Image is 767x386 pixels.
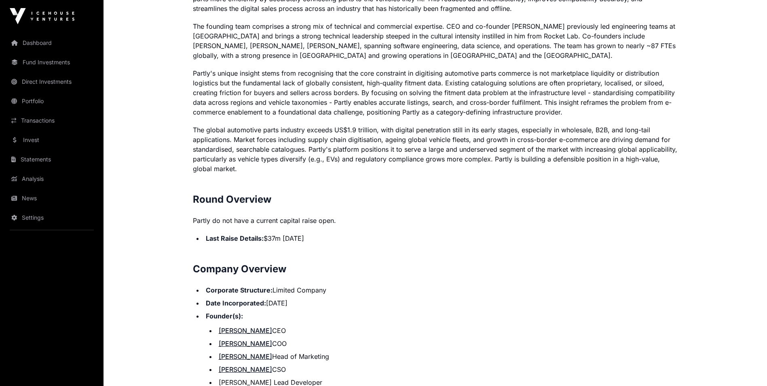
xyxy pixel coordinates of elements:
li: CEO [216,326,678,335]
a: News [6,189,97,207]
li: Limited Company [203,285,678,295]
a: Settings [6,209,97,227]
li: COO [216,339,678,348]
p: Partly's unique insight stems from recognising that the core constraint in digitising automotive ... [193,68,678,117]
p: The global automotive parts industry exceeds US$1.9 trillion, with digital penetration still in i... [193,125,678,174]
p: The founding team comprises a strong mix of technical and commercial expertise. CEO and co-founde... [193,21,678,60]
a: Analysis [6,170,97,188]
a: [PERSON_NAME] [219,352,272,361]
a: Transactions [6,112,97,129]
a: Direct Investments [6,73,97,91]
h2: Company Overview [193,263,678,276]
li: Head of Marketing [216,352,678,361]
a: Fund Investments [6,53,97,71]
a: [PERSON_NAME] [219,339,272,348]
img: Icehouse Ventures Logo [10,8,74,24]
a: [PERSON_NAME] [219,365,272,373]
strong: Corporate Structure: [206,286,273,294]
h2: Round Overview [193,193,678,206]
strong: Date Incorporated: [206,299,266,307]
iframe: Chat Widget [727,347,767,386]
strong: Last Raise Details: [206,234,264,242]
a: Portfolio [6,92,97,110]
a: [PERSON_NAME] [219,327,272,335]
li: CSO [216,365,678,374]
strong: Founder(s): [206,312,243,320]
a: Statements [6,151,97,168]
a: Dashboard [6,34,97,52]
a: Invest [6,131,97,149]
p: Partly do not have a current capital raise open. [193,216,678,225]
li: [DATE] [203,298,678,308]
li: $37m [DATE] [203,233,678,243]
